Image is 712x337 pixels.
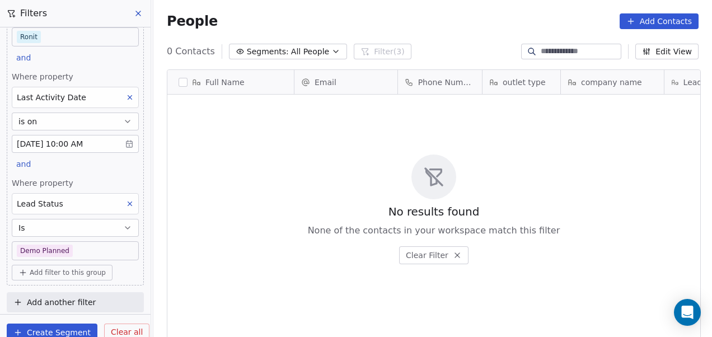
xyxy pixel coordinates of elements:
[291,46,329,58] span: All People
[674,299,701,326] div: Open Intercom Messenger
[315,77,336,88] span: Email
[167,45,215,58] span: 0 Contacts
[581,77,642,88] span: company name
[620,13,699,29] button: Add Contacts
[418,77,475,88] span: Phone Number
[247,46,289,58] span: Segments:
[167,70,294,94] div: Full Name
[635,44,699,59] button: Edit View
[294,70,397,94] div: Email
[483,70,560,94] div: outlet type
[205,77,245,88] span: Full Name
[308,224,560,237] span: None of the contacts in your workspace match this filter
[561,70,664,94] div: company name
[354,44,411,59] button: Filter(3)
[503,77,546,88] span: outlet type
[167,13,218,30] span: People
[398,70,482,94] div: Phone Number
[388,204,480,219] span: No results found
[399,246,469,264] button: Clear Filter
